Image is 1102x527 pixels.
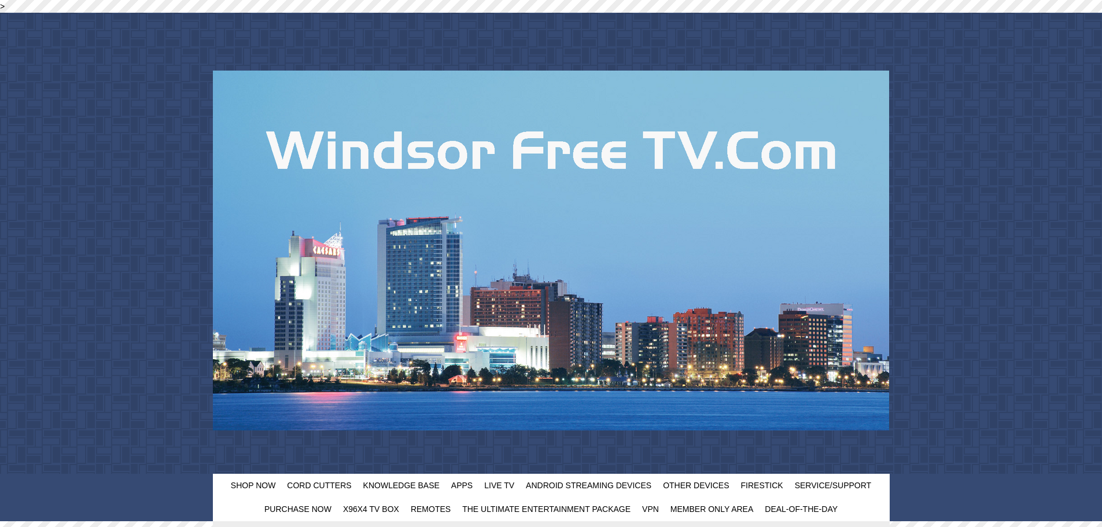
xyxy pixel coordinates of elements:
[765,504,838,514] span: Deal-Of-The-Day
[636,497,665,521] a: VPN
[287,481,351,490] span: Cord Cutters
[445,474,478,497] a: Apps
[795,481,872,490] span: Service/Support
[259,497,337,521] a: Purchase Now
[225,474,282,497] a: Shop Now
[343,504,399,514] span: X96X4 TV Box
[264,504,331,514] span: Purchase Now
[526,481,651,490] span: Android Streaming Devices
[451,481,473,490] span: Apps
[484,481,514,490] span: Live TV
[657,474,735,497] a: Other Devices
[213,71,889,430] img: header photo
[789,474,878,497] a: Service/Support
[735,474,789,497] a: FireStick
[357,474,445,497] a: Knowledge Base
[411,504,451,514] span: Remotes
[520,474,657,497] a: Android Streaming Devices
[478,474,520,497] a: Live TV
[741,481,783,490] span: FireStick
[642,504,659,514] span: VPN
[405,497,456,521] a: Remotes
[231,481,276,490] span: Shop Now
[665,497,759,521] a: Member Only Area
[337,497,405,521] a: X96X4 TV Box
[759,497,843,521] a: Deal-Of-The-Day
[670,504,753,514] span: Member Only Area
[456,497,636,521] a: The Ultimate Entertainment Package
[663,481,729,490] span: Other Devices
[363,481,440,490] span: Knowledge Base
[462,504,631,514] span: The Ultimate Entertainment Package
[281,474,357,497] a: Cord Cutters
